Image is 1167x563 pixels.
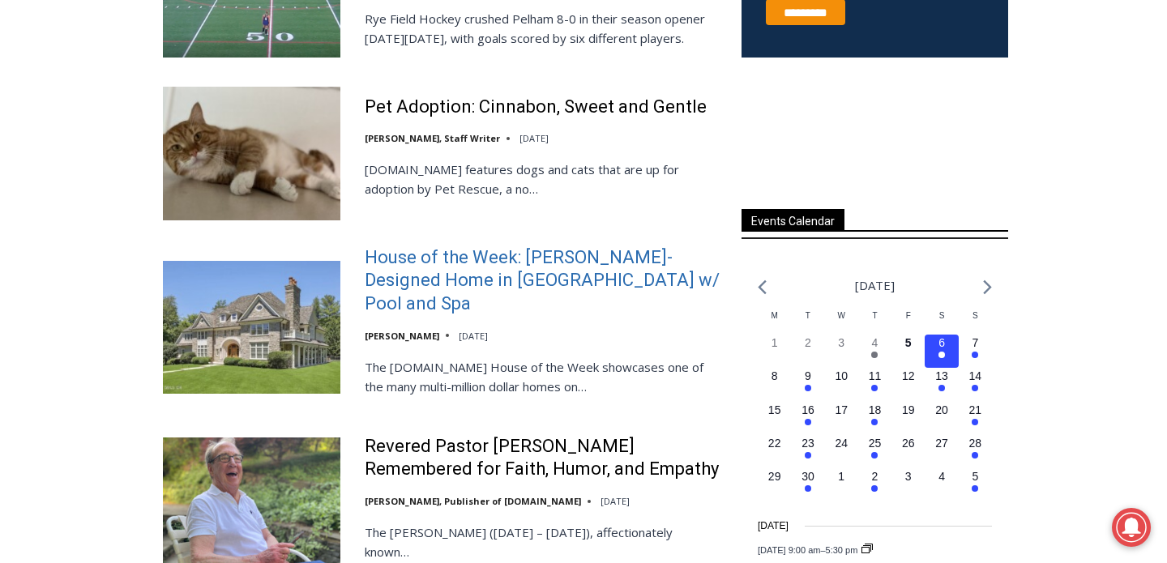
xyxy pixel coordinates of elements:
[891,368,925,401] button: 12
[972,419,978,425] em: Has events
[925,468,958,501] button: 4
[935,369,948,382] time: 13
[837,311,844,320] span: W
[835,403,848,416] time: 17
[805,419,811,425] em: Has events
[825,435,858,468] button: 24
[805,336,811,349] time: 2
[758,468,791,501] button: 29
[758,368,791,401] button: 8
[891,309,925,335] div: Friday
[871,452,878,459] em: Has events
[905,470,912,483] time: 3
[772,336,778,349] time: 1
[869,437,882,450] time: 25
[758,545,820,555] span: [DATE] 9:00 am
[805,385,811,391] em: Has events
[791,402,824,435] button: 16 Has events
[871,419,878,425] em: Has events
[771,311,777,320] span: M
[806,311,810,320] span: T
[959,368,992,401] button: 14 Has events
[825,402,858,435] button: 17
[459,330,488,342] time: [DATE]
[519,132,549,144] time: [DATE]
[871,352,878,358] em: Has events
[825,309,858,335] div: Wednesday
[835,437,848,450] time: 24
[902,403,915,416] time: 19
[825,468,858,501] button: 1
[768,470,781,483] time: 29
[772,369,778,382] time: 8
[925,435,958,468] button: 27
[365,160,720,198] p: [DOMAIN_NAME] features dogs and cats that are up for adoption by Pet Rescue, a no…
[969,437,982,450] time: 28
[972,452,978,459] em: Has events
[872,336,878,349] time: 4
[835,369,848,382] time: 10
[825,335,858,368] button: 3
[825,368,858,401] button: 10
[791,335,824,368] button: 2
[365,357,720,396] p: The [DOMAIN_NAME] House of the Week showcases one of the many multi-million dollar homes on…
[855,275,895,296] li: [DATE]
[972,470,978,483] time: 5
[858,309,891,335] div: Thursday
[858,335,891,368] button: 4 Has events
[758,309,791,335] div: Monday
[365,132,500,144] a: [PERSON_NAME], Staff Writer
[365,522,720,561] p: The [PERSON_NAME] ([DATE] – [DATE]), affectionately known…
[163,87,340,220] img: Pet Adoption: Cinnabon, Sweet and Gentle
[925,402,958,435] button: 20
[938,385,945,391] em: Has events
[935,437,948,450] time: 27
[872,311,877,320] span: T
[935,403,948,416] time: 20
[805,369,811,382] time: 9
[365,96,707,119] a: Pet Adoption: Cinnabon, Sweet and Gentle
[969,403,982,416] time: 21
[858,435,891,468] button: 25 Has events
[891,468,925,501] button: 3
[805,485,811,492] em: Has events
[871,385,878,391] em: Has events
[959,335,992,368] button: 7 Has events
[972,485,978,492] em: Has events
[858,368,891,401] button: 11 Has events
[802,470,814,483] time: 30
[802,403,814,416] time: 16
[858,402,891,435] button: 18 Has events
[858,468,891,501] button: 2 Has events
[742,209,844,231] span: Events Calendar
[938,352,945,358] em: Has events
[758,545,860,555] time: –
[758,279,767,295] a: Previous month
[891,335,925,368] button: 5
[972,336,978,349] time: 7
[939,311,945,320] span: S
[983,279,992,295] a: Next month
[791,468,824,501] button: 30 Has events
[891,402,925,435] button: 19
[791,435,824,468] button: 23 Has events
[891,435,925,468] button: 26
[871,485,878,492] em: Has events
[902,369,915,382] time: 12
[791,368,824,401] button: 9 Has events
[805,452,811,459] em: Has events
[972,385,978,391] em: Has events
[905,336,912,349] time: 5
[972,311,978,320] span: S
[365,495,581,507] a: [PERSON_NAME], Publisher of [DOMAIN_NAME]
[365,246,720,316] a: House of the Week: [PERSON_NAME]-Designed Home in [GEOGRAPHIC_DATA] w/ Pool and Spa
[938,470,945,483] time: 4
[826,545,858,555] span: 5:30 pm
[969,369,982,382] time: 14
[365,435,720,481] a: Revered Pastor [PERSON_NAME] Remembered for Faith, Humor, and Empathy
[768,437,781,450] time: 22
[163,261,340,394] img: House of the Week: Rich Granoff-Designed Home in Greenwich w/ Pool and Spa
[938,336,945,349] time: 6
[758,335,791,368] button: 1
[906,311,911,320] span: F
